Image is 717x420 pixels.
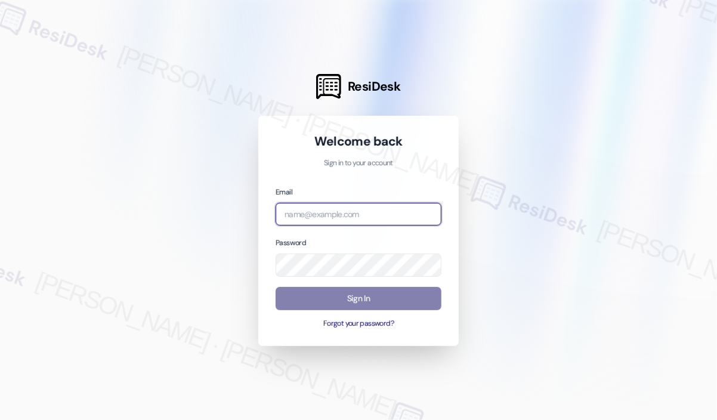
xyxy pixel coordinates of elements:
[276,287,441,310] button: Sign In
[276,319,441,329] button: Forgot your password?
[276,203,441,226] input: name@example.com
[276,238,306,248] label: Password
[276,187,292,197] label: Email
[348,78,401,95] span: ResiDesk
[276,133,441,150] h1: Welcome back
[316,74,341,99] img: ResiDesk Logo
[276,158,441,169] p: Sign in to your account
